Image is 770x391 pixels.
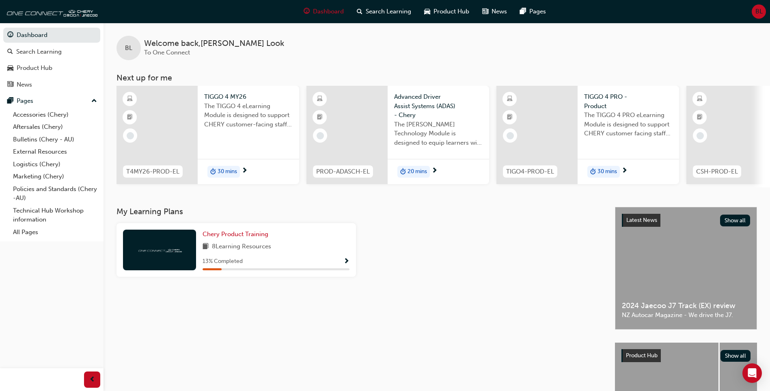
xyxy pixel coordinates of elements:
[3,44,100,59] a: Search Learning
[621,349,751,362] a: Product HubShow all
[3,93,100,109] button: Pages
[476,3,513,20] a: news-iconNews
[204,102,293,129] span: The TIGGO 4 eLearning Module is designed to support CHERY customer-facing staff with the product ...
[755,7,763,16] span: BL
[366,7,411,16] span: Search Learning
[212,242,271,252] span: 8 Learning Resources
[218,167,237,176] span: 30 mins
[116,207,602,216] h3: My Learning Plans
[16,47,62,56] div: Search Learning
[343,256,349,267] button: Show Progress
[626,217,657,224] span: Latest News
[126,167,179,176] span: T4MY26-PROD-EL
[204,92,293,102] span: TIGGO 4 MY26
[3,77,100,92] a: News
[622,214,750,227] a: Latest NewsShow all
[306,86,489,184] a: PROD-ADASCH-ELAdvanced Driver Assist Systems (ADAS) - CheryThe [PERSON_NAME] Technology Module is...
[297,3,350,20] a: guage-iconDashboard
[357,7,362,17] span: search-icon
[529,7,546,16] span: Pages
[317,132,324,139] span: learningRecordVerb_NONE-icon
[127,132,134,139] span: learningRecordVerb_NONE-icon
[3,26,100,93] button: DashboardSearch LearningProduct HubNews
[496,86,679,184] a: TIGO4-PROD-ELTIGGO 4 PRO - ProductThe TIGGO 4 PRO eLearning Module is designed to support CHERY c...
[615,207,757,330] a: Latest NewsShow all2024 Jaecoo J7 Track (EX) reviewNZ Autocar Magazine - We drive the J7.
[752,4,766,19] button: BL
[626,352,658,359] span: Product Hub
[507,132,514,139] span: learningRecordVerb_NONE-icon
[697,112,703,123] span: booktick-icon
[91,96,97,106] span: up-icon
[17,96,33,106] div: Pages
[394,120,483,148] span: The [PERSON_NAME] Technology Module is designed to equip learners with essential knowledge about ...
[10,133,100,146] a: Bulletins (Chery - AU)
[584,92,673,111] span: TIGGO 4 PRO - Product
[622,301,750,311] span: 2024 Jaecoo J7 Track (EX) review
[7,48,13,56] span: search-icon
[513,3,552,20] a: pages-iconPages
[350,3,418,20] a: search-iconSearch Learning
[203,230,272,239] a: Chery Product Training
[10,158,100,171] a: Logistics (Chery)
[418,3,476,20] a: car-iconProduct Hub
[622,311,750,320] span: NZ Autocar Magazine - We drive the J7.
[431,167,438,175] span: next-icon
[507,112,513,123] span: booktick-icon
[17,63,52,73] div: Product Hub
[492,7,507,16] span: News
[10,121,100,133] a: Aftersales (Chery)
[127,94,133,104] span: learningResourceType_ELEARNING-icon
[10,183,100,204] a: Policies and Standards (Chery -AU)
[697,94,703,104] span: learningResourceType_ELEARNING-icon
[4,3,97,20] img: oneconnect
[10,109,100,121] a: Accessories (Chery)
[203,230,268,238] span: Chery Product Training
[597,167,617,176] span: 30 mins
[7,81,13,89] span: news-icon
[507,94,513,104] span: learningResourceType_ELEARNING-icon
[697,132,704,139] span: learningRecordVerb_NONE-icon
[621,167,628,175] span: next-icon
[7,32,13,39] span: guage-icon
[10,226,100,239] a: All Pages
[408,167,427,176] span: 20 mins
[584,111,673,138] span: The TIGGO 4 PRO eLearning Module is designed to support CHERY customer facing staff with the prod...
[127,112,133,123] span: booktick-icon
[144,49,190,56] span: To One Connect
[313,7,344,16] span: Dashboard
[506,167,554,176] span: TIGO4-PROD-EL
[400,167,406,177] span: duration-icon
[394,92,483,120] span: Advanced Driver Assist Systems (ADAS) - Chery
[10,204,100,226] a: Technical Hub Workshop information
[720,215,751,226] button: Show all
[424,7,430,17] span: car-icon
[210,167,216,177] span: duration-icon
[482,7,488,17] span: news-icon
[304,7,310,17] span: guage-icon
[317,112,323,123] span: booktick-icon
[520,7,526,17] span: pages-icon
[125,43,132,53] span: BL
[434,7,469,16] span: Product Hub
[317,94,323,104] span: learningResourceType_ELEARNING-icon
[316,167,370,176] span: PROD-ADASCH-EL
[7,98,13,105] span: pages-icon
[89,375,95,385] span: prev-icon
[7,65,13,72] span: car-icon
[343,258,349,265] span: Show Progress
[3,61,100,76] a: Product Hub
[137,246,182,254] img: oneconnect
[17,80,32,89] div: News
[116,86,299,184] a: T4MY26-PROD-ELTIGGO 4 MY26The TIGGO 4 eLearning Module is designed to support CHERY customer-faci...
[3,28,100,43] a: Dashboard
[590,167,596,177] span: duration-icon
[720,350,751,362] button: Show all
[203,242,209,252] span: book-icon
[104,73,770,83] h3: Next up for me
[203,257,243,266] span: 13 % Completed
[10,146,100,158] a: External Resources
[696,167,738,176] span: CSH-PROD-EL
[10,170,100,183] a: Marketing (Chery)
